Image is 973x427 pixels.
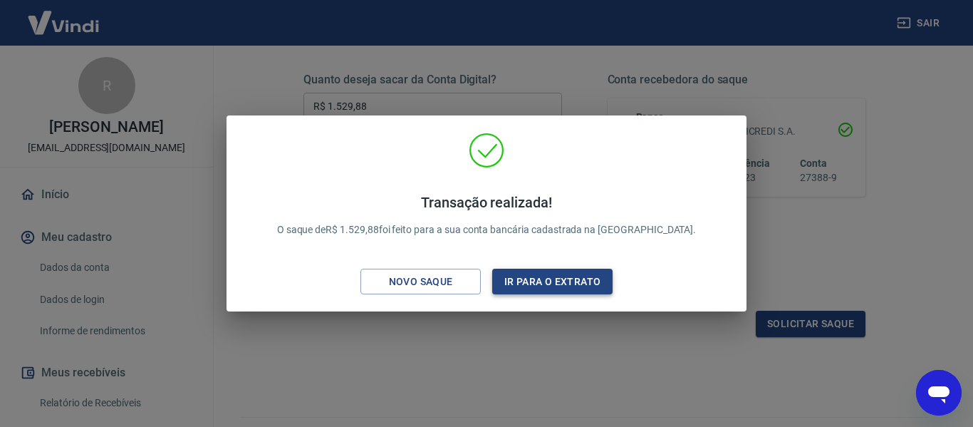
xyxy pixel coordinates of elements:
[492,269,613,295] button: Ir para o extrato
[360,269,481,295] button: Novo saque
[372,273,470,291] div: Novo saque
[277,194,697,211] h4: Transação realizada!
[277,194,697,237] p: O saque de R$ 1.529,88 foi feito para a sua conta bancária cadastrada na [GEOGRAPHIC_DATA].
[916,370,962,416] iframe: Botão para abrir a janela de mensagens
